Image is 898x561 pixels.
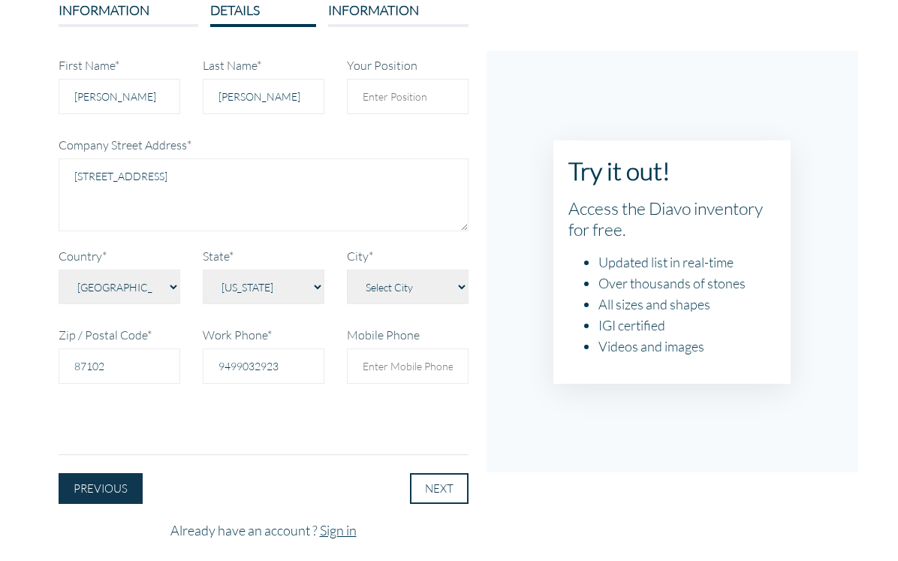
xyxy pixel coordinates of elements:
[59,249,107,263] label: Country*
[568,198,776,240] h2: Access the Diavo inventory for free.
[320,522,357,538] a: Sign in
[347,249,373,263] label: City*
[410,473,469,504] button: NEXT
[347,79,469,114] input: Enter Position
[347,327,420,342] label: Mobile Phone
[568,155,776,185] h1: Try it out!
[203,79,324,114] input: Enter Last Name
[203,348,324,384] input: Enter Work Phone
[598,252,776,273] li: Updated list in real-time
[598,294,776,315] li: All sizes and shapes
[598,273,776,294] li: Over thousands of stones
[59,473,143,504] button: PREVIOUS
[59,58,119,72] label: First Name*
[59,137,191,152] label: Company Street Address*
[203,327,272,342] label: Work Phone*
[203,58,261,72] label: Last Name*
[823,486,880,543] iframe: Drift Widget Chat Controller
[59,522,469,538] h4: Already have an account ?
[59,327,152,342] label: Zip / Postal Code*
[59,79,180,114] input: Enter First Name
[589,330,889,495] iframe: Drift Widget Chat Window
[347,348,469,384] input: Enter Mobile Phone
[59,348,180,384] input: Enter Zip / Postal Code
[203,249,234,263] label: State*
[598,315,776,336] li: IGI certified
[347,58,417,72] label: Your Position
